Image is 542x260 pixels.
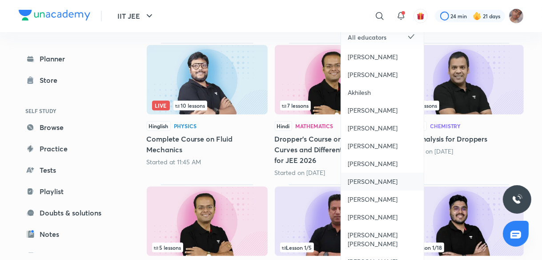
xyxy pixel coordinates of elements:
a: Tests [19,161,122,179]
a: [PERSON_NAME] [PERSON_NAME] [341,226,424,253]
h6: SELF STUDY [19,103,122,118]
span: Lesson 1 / 18 [410,245,442,250]
img: Thumbnail [275,187,396,256]
span: [PERSON_NAME] [348,124,398,133]
span: Lesson 1 / 5 [282,245,312,250]
a: [PERSON_NAME] [341,155,424,173]
span: [PERSON_NAME] [348,70,398,79]
img: Rahul 2026 [509,8,524,24]
a: [PERSON_NAME] [341,137,424,155]
a: Akhilesh [341,84,424,102]
span: [PERSON_NAME] [348,213,398,222]
span: [PERSON_NAME] [PERSON_NAME] [348,231,417,248]
div: infocontainer [152,101,262,110]
div: Started on Sept 28 [275,168,396,177]
a: [PERSON_NAME] [341,48,424,66]
h5: Complete Course on Fluid Mechanics [147,134,268,155]
span: [PERSON_NAME] [348,195,398,204]
div: Chemistry [430,123,461,129]
button: IIT JEE [112,7,160,25]
a: [PERSON_NAME] [341,66,424,84]
a: [PERSON_NAME] [341,173,424,191]
a: All educators [341,27,424,48]
span: 5 lessons [154,245,181,250]
div: Started on Oct 1 [403,147,524,156]
a: [PERSON_NAME] [341,119,424,137]
span: 10 lessons [175,103,205,108]
span: Hinglish [147,121,171,131]
div: left [280,101,390,110]
a: Browse [19,118,122,136]
div: infosection [280,101,390,110]
div: Store [40,75,63,85]
span: All educators [348,33,387,42]
div: Complete Course on Fluid Mechanics [147,43,268,177]
img: Thumbnail [275,45,396,114]
img: streak [473,12,482,20]
a: Planner [19,50,122,68]
div: infosection [280,243,390,252]
a: Practice [19,140,122,158]
div: infocontainer [408,101,518,110]
a: Notes [19,225,122,243]
span: 7 lessons [282,103,309,108]
span: Hindi [275,121,292,131]
h5: Dropper's Course on Area Under Curves and Differential Equations for JEE 2026 [275,134,396,166]
a: Doubts & solutions [19,204,122,222]
img: Thumbnail [147,45,268,114]
img: avatar [417,12,425,20]
div: left [152,243,262,252]
div: left [408,101,518,110]
div: infocontainer [280,243,390,252]
img: Company Logo [19,10,90,20]
span: [PERSON_NAME] [348,53,398,61]
div: Dropper's Course on Area Under Curves and Differential Equations for JEE 2026 [275,43,396,177]
a: Company Logo [19,10,90,23]
img: Thumbnail [403,45,524,114]
a: [PERSON_NAME] [341,208,424,226]
img: Thumbnail [147,187,268,256]
a: Store [19,71,122,89]
div: Salt Analysis for Droppers [403,43,524,177]
div: left [152,101,262,110]
div: infosection [152,101,262,110]
span: [PERSON_NAME] [348,106,398,115]
span: [PERSON_NAME] [348,177,398,186]
span: Akhilesh [348,88,371,97]
a: [PERSON_NAME] [341,191,424,208]
div: infocontainer [408,243,518,252]
span: [PERSON_NAME] [348,142,398,150]
div: left [280,243,390,252]
div: infosection [408,101,518,110]
span: Live [152,101,170,110]
div: Physics [174,123,197,129]
div: left [408,243,518,252]
h5: Salt Analysis for Droppers [403,134,524,144]
div: Started at 11:45 AM [147,158,268,167]
span: [PERSON_NAME] [348,159,398,168]
img: Thumbnail [403,187,524,256]
div: infocontainer [280,101,390,110]
a: [PERSON_NAME] [341,102,424,119]
div: infosection [408,243,518,252]
img: ttu [512,194,522,205]
div: infosection [152,243,262,252]
button: avatar [414,9,428,23]
div: Mathematics [296,123,333,129]
div: infocontainer [152,243,262,252]
a: Playlist [19,183,122,200]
